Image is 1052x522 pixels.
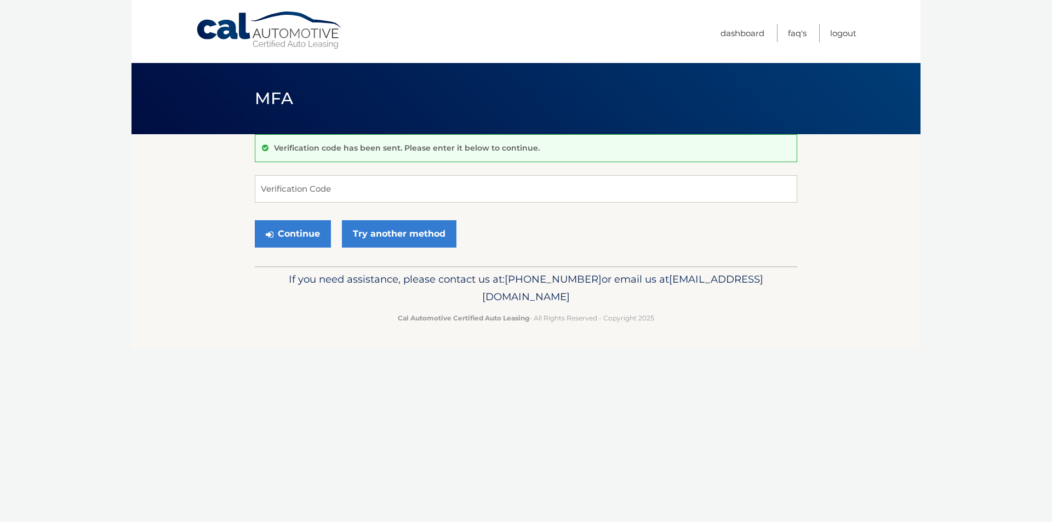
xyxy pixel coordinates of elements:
span: [PHONE_NUMBER] [505,273,602,285]
span: [EMAIL_ADDRESS][DOMAIN_NAME] [482,273,763,303]
p: - All Rights Reserved - Copyright 2025 [262,312,790,324]
a: Dashboard [721,24,764,42]
strong: Cal Automotive Certified Auto Leasing [398,314,529,322]
a: Cal Automotive [196,11,344,50]
p: Verification code has been sent. Please enter it below to continue. [274,143,540,153]
p: If you need assistance, please contact us at: or email us at [262,271,790,306]
button: Continue [255,220,331,248]
a: Try another method [342,220,456,248]
input: Verification Code [255,175,797,203]
a: FAQ's [788,24,807,42]
span: MFA [255,88,293,108]
a: Logout [830,24,856,42]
